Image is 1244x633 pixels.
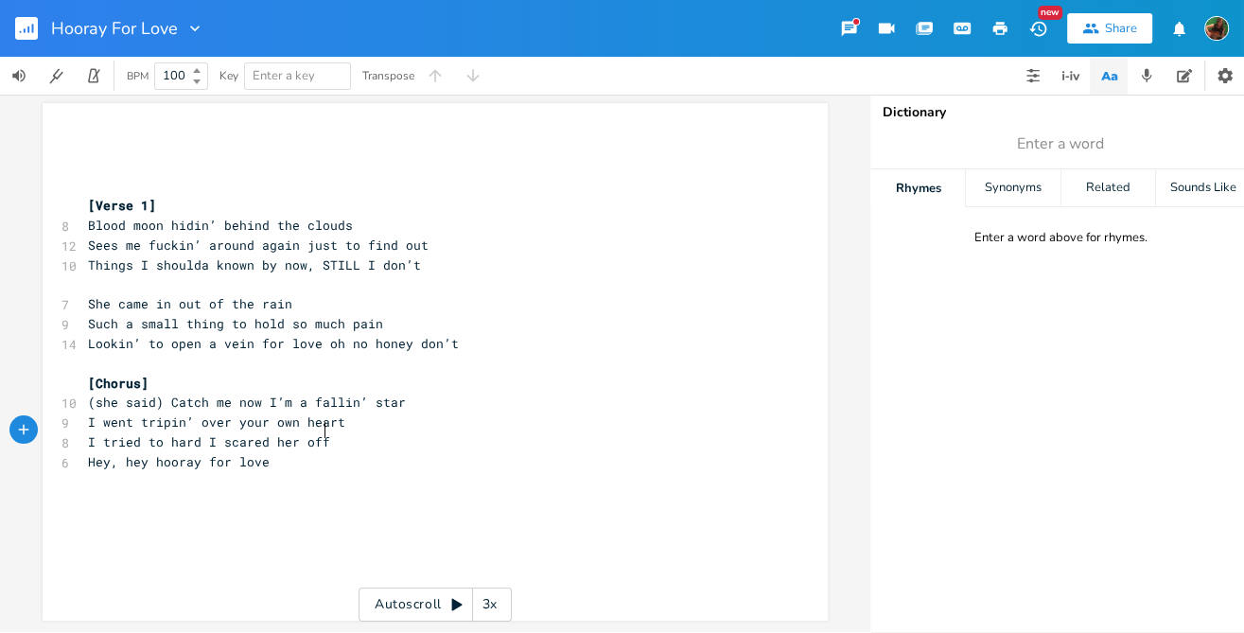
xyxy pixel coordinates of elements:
button: Share [1067,13,1152,44]
span: I went tripin’ over your own heart [88,413,345,431]
span: Hey, hey hooray for love [88,453,270,470]
span: (she said) Catch me now I’m a fallin’ star [88,394,406,411]
span: Blood moon hidin’ behind the clouds [88,217,353,234]
span: Such a small thing to hold so much pain [88,315,383,332]
div: Dictionary [883,106,1238,119]
span: I tried to hard I scared her off [88,433,330,450]
div: Related [1061,169,1155,207]
div: Enter a word above for rhymes. [974,230,1148,246]
div: Rhymes [871,169,965,207]
div: Transpose [362,70,414,81]
div: Share [1105,20,1137,37]
div: Key [219,70,238,81]
span: [Verse 1] [88,197,156,214]
div: Synonyms [966,169,1060,207]
span: Things I shoulda known by now, STILL I don’t [88,256,421,273]
span: Lookin’ to open a vein for love oh no honey don’t [88,335,459,352]
div: 3x [473,588,507,622]
button: New [1019,11,1057,45]
span: Hooray For Love [51,20,178,37]
div: New [1038,6,1062,20]
span: [Chorus] [88,375,149,392]
img: Susan Rowe [1204,16,1229,41]
span: Sees me fuckin’ around again just to find out [88,237,429,254]
span: Enter a key [253,67,315,84]
div: Autoscroll [359,588,512,622]
div: BPM [127,71,149,81]
span: She came in out of the rain [88,295,292,312]
span: Enter a word [1017,133,1104,155]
